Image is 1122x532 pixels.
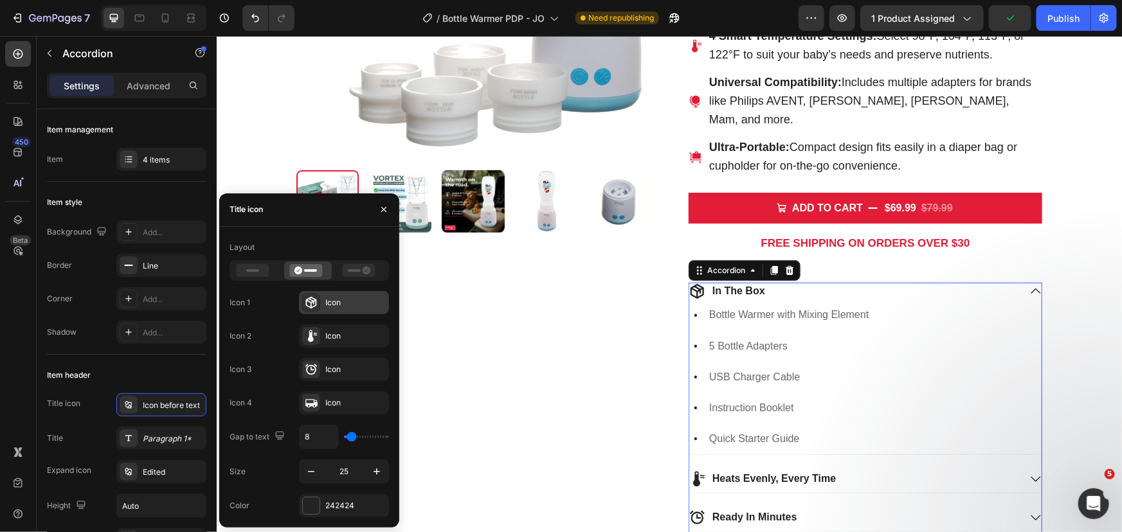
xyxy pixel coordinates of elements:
[230,500,249,511] div: Color
[47,154,63,165] div: Item
[47,398,80,409] div: Title icon
[143,466,203,478] div: Edited
[1078,488,1109,519] iframe: Intercom live chat
[493,40,815,90] span: Includes multiple adapters for brands like Philips AVENT, [PERSON_NAME], [PERSON_NAME], Mam, and ...
[496,475,581,488] p: Ready In Minutes
[47,326,77,338] div: Shadow
[62,46,172,61] p: Accordion
[1036,5,1090,31] button: Publish
[545,201,754,213] strong: FREE SHIPPING ON ORDERS OVER $30
[230,242,255,253] div: Layout
[493,273,652,284] span: Bottle Warmer with Mixing Element
[325,330,386,342] div: Icon
[1105,469,1115,479] span: 5
[47,432,63,444] div: Title
[496,249,548,260] span: In The Box
[47,497,89,515] div: Height
[300,425,338,448] input: Auto
[1047,12,1080,25] div: Publish
[325,364,386,375] div: Icon
[575,166,646,179] div: ADD TO CART
[47,260,72,271] div: Border
[127,79,170,93] p: Advanced
[230,466,246,477] div: Size
[703,164,737,181] div: $79.99
[325,500,386,511] div: 242424
[437,12,440,25] span: /
[325,297,386,308] div: Icon
[143,227,203,238] div: Add...
[47,465,91,476] div: Expand icon
[230,204,263,215] div: Title icon
[493,105,801,136] span: Compact design fits easily in a diaper bag or cupholder for on-the-go convenience.
[493,366,577,377] span: Instruction Booklet
[230,397,252,409] div: Icon 4
[242,5,294,31] div: Undo/Redo
[5,5,96,31] button: 7
[12,137,31,147] div: 450
[325,397,386,409] div: Icon
[496,436,619,450] p: Heats Evenly, Every Time
[47,197,82,208] div: Item style
[143,260,203,272] div: Line
[230,364,251,375] div: Icon 3
[47,369,91,381] div: Item header
[493,397,583,408] span: Quick Starter Guide
[871,12,955,25] span: 1 product assigned
[442,12,545,25] span: Bottle Warmer PDP - JO
[10,235,31,245] div: Beta
[588,12,654,24] span: Need republishing
[47,224,109,241] div: Background
[488,229,531,240] div: Accordion
[493,305,571,315] span: 5 Bottle Adapters
[667,164,701,181] div: $69.99
[860,5,984,31] button: 1 product assigned
[143,433,203,445] div: Paragraph 1*
[493,335,583,346] span: USB Charger Cable
[47,293,73,305] div: Corner
[143,327,203,339] div: Add...
[143,154,203,166] div: 4 items
[143,400,203,411] div: Icon before text
[493,40,625,53] strong: Universal Compatibility:
[143,294,203,305] div: Add...
[230,297,250,308] div: Icon 1
[230,428,287,445] div: Gap to text
[47,124,113,136] div: Item management
[472,157,826,188] button: ADD TO CART
[117,494,206,517] input: Auto
[84,10,90,26] p: 7
[217,36,1122,532] iframe: Design area
[230,330,251,342] div: Icon 2
[493,105,573,118] strong: Ultra-Portable:
[64,79,100,93] p: Settings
